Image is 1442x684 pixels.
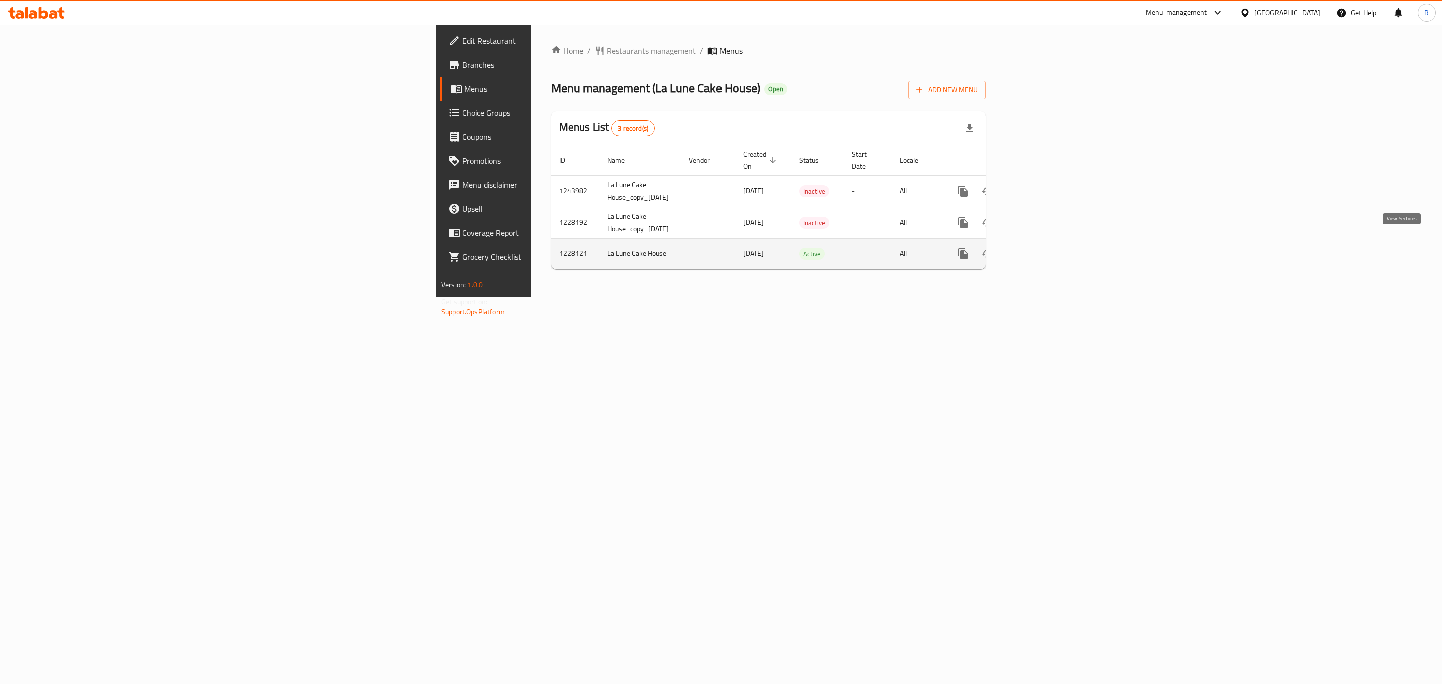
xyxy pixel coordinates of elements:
[943,145,1055,176] th: Actions
[951,179,975,203] button: more
[908,81,986,99] button: Add New Menu
[892,238,943,269] td: All
[611,120,655,136] div: Total records count
[440,149,677,173] a: Promotions
[1146,7,1207,19] div: Menu-management
[441,295,487,308] span: Get support on:
[462,35,669,47] span: Edit Restaurant
[441,278,466,291] span: Version:
[958,116,982,140] div: Export file
[975,211,999,235] button: Change Status
[743,247,764,260] span: [DATE]
[607,154,638,166] span: Name
[892,175,943,207] td: All
[440,101,677,125] a: Choice Groups
[440,125,677,149] a: Coupons
[689,154,723,166] span: Vendor
[799,217,829,229] span: Inactive
[551,77,760,99] span: Menu management ( La Lune Cake House )
[462,131,669,143] span: Coupons
[743,216,764,229] span: [DATE]
[462,203,669,215] span: Upsell
[440,77,677,101] a: Menus
[916,84,978,96] span: Add New Menu
[1254,7,1320,18] div: [GEOGRAPHIC_DATA]
[975,242,999,266] button: Change Status
[975,179,999,203] button: Change Status
[462,227,669,239] span: Coverage Report
[844,175,892,207] td: -
[799,185,829,197] div: Inactive
[951,211,975,235] button: more
[551,145,1055,269] table: enhanced table
[440,173,677,197] a: Menu disclaimer
[440,245,677,269] a: Grocery Checklist
[1424,7,1429,18] span: R
[951,242,975,266] button: more
[892,207,943,238] td: All
[799,154,832,166] span: Status
[764,85,787,93] span: Open
[440,221,677,245] a: Coverage Report
[612,124,654,133] span: 3 record(s)
[467,278,483,291] span: 1.0.0
[799,248,825,260] span: Active
[551,45,986,57] nav: breadcrumb
[462,155,669,167] span: Promotions
[799,186,829,197] span: Inactive
[441,305,505,318] a: Support.OpsPlatform
[462,179,669,191] span: Menu disclaimer
[559,154,578,166] span: ID
[900,154,931,166] span: Locale
[462,59,669,71] span: Branches
[844,207,892,238] td: -
[764,83,787,95] div: Open
[719,45,743,57] span: Menus
[700,45,703,57] li: /
[852,148,880,172] span: Start Date
[462,251,669,263] span: Grocery Checklist
[440,53,677,77] a: Branches
[559,120,655,136] h2: Menus List
[462,107,669,119] span: Choice Groups
[743,184,764,197] span: [DATE]
[743,148,779,172] span: Created On
[440,29,677,53] a: Edit Restaurant
[844,238,892,269] td: -
[464,83,669,95] span: Menus
[440,197,677,221] a: Upsell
